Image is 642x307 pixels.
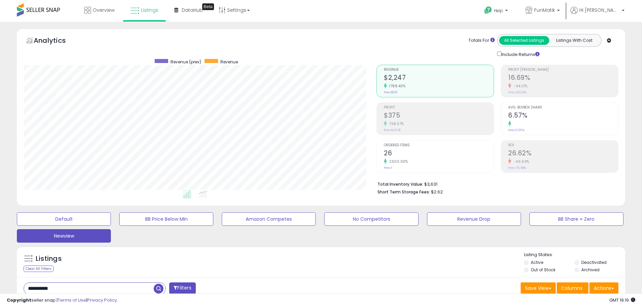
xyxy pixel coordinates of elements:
[531,259,543,265] label: Active
[24,266,54,272] div: Clear All Filters
[508,106,618,110] span: Avg. Buybox Share
[171,59,201,65] span: Revenue (prev)
[387,84,405,89] small: 1788.40%
[169,282,195,294] button: Filters
[384,106,494,110] span: Profit
[557,282,588,294] button: Columns
[499,36,549,45] button: All Selected Listings
[384,74,494,83] h2: $2,247
[508,166,526,170] small: Prev: 79.68%
[17,212,111,226] button: Default
[34,36,79,47] h5: Analytics
[387,159,408,164] small: 2500.00%
[508,112,618,121] h2: 6.57%
[508,74,618,83] h2: 16.69%
[589,282,618,294] button: Actions
[119,212,213,226] button: BB Price Below Min
[479,1,515,22] a: Help
[508,149,618,158] h2: 26.62%
[222,212,316,226] button: Amazon Competes
[492,50,548,58] div: Include Returns
[384,128,400,132] small: Prev: $43.18
[511,159,529,164] small: -66.59%
[324,212,418,226] button: No Competitors
[521,282,556,294] button: Save View
[468,37,495,44] div: Totals For
[431,189,443,195] span: $2.62
[609,297,635,303] span: 2025-09-15 19:19 GMT
[384,149,494,158] h2: 26
[534,7,555,13] span: FunMatik
[494,8,503,13] span: Help
[484,6,492,14] i: Get Help
[511,84,528,89] small: -54.01%
[581,267,600,273] label: Archived
[508,128,524,132] small: Prev: 0.00%
[508,90,526,94] small: Prev: 36.29%
[508,68,618,72] span: Profit [PERSON_NAME]
[377,181,423,187] b: Total Inventory Value:
[182,7,203,13] span: DataHub
[549,36,599,45] button: Listings With Cost
[561,285,582,291] span: Columns
[220,59,238,65] span: Revenue
[508,144,618,147] span: ROI
[571,7,624,22] a: Hi [PERSON_NAME]
[529,212,623,226] button: BB Share = Zero
[377,180,613,188] li: $3,631
[384,68,494,72] span: Revenue
[87,297,117,303] a: Privacy Policy
[141,7,158,13] span: Listings
[36,254,62,264] h5: Listings
[384,144,494,147] span: Ordered Items
[384,112,494,121] h2: $375
[58,297,86,303] a: Terms of Use
[384,90,397,94] small: Prev: $119
[384,166,392,170] small: Prev: 1
[93,7,115,13] span: Overview
[581,259,607,265] label: Deactivated
[7,297,117,304] div: seller snap | |
[202,3,214,10] div: Tooltip anchor
[17,229,111,243] button: Newview
[377,189,430,195] b: Short Term Storage Fees:
[7,297,31,303] strong: Copyright
[427,212,521,226] button: Revenue Drop
[524,252,625,258] p: Listing States:
[579,7,620,13] span: Hi [PERSON_NAME]
[387,121,404,126] small: 768.57%
[531,267,555,273] label: Out of Stock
